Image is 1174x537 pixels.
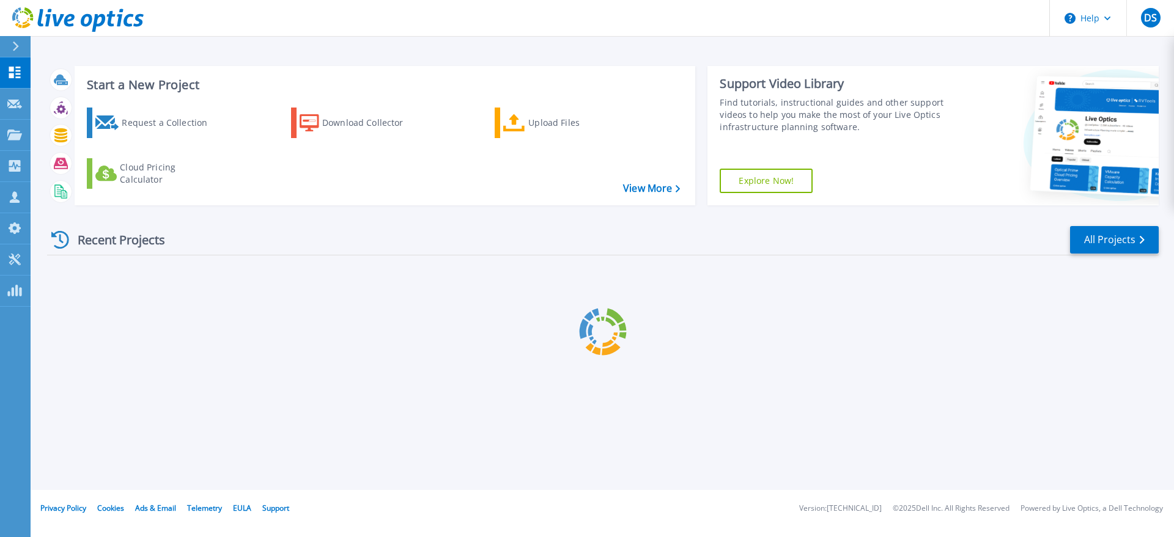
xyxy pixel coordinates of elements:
[1070,226,1159,254] a: All Projects
[122,111,220,135] div: Request a Collection
[233,503,251,513] a: EULA
[623,183,680,194] a: View More
[1144,13,1157,23] span: DS
[799,505,882,513] li: Version: [TECHNICAL_ID]
[291,108,427,138] a: Download Collector
[893,505,1010,513] li: © 2025 Dell Inc. All Rights Reserved
[528,111,626,135] div: Upload Files
[262,503,289,513] a: Support
[187,503,222,513] a: Telemetry
[322,111,420,135] div: Download Collector
[720,97,950,133] div: Find tutorials, instructional guides and other support videos to help you make the most of your L...
[87,108,223,138] a: Request a Collection
[87,158,223,189] a: Cloud Pricing Calculator
[40,503,86,513] a: Privacy Policy
[47,225,182,255] div: Recent Projects
[720,169,813,193] a: Explore Now!
[120,161,218,186] div: Cloud Pricing Calculator
[97,503,124,513] a: Cookies
[1021,505,1163,513] li: Powered by Live Optics, a Dell Technology
[495,108,631,138] a: Upload Files
[720,76,950,92] div: Support Video Library
[87,78,680,92] h3: Start a New Project
[135,503,176,513] a: Ads & Email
